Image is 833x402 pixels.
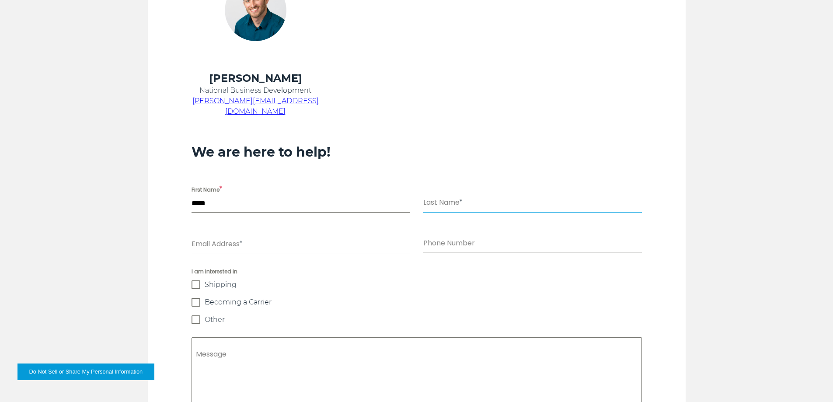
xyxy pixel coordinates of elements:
[192,97,319,115] a: [PERSON_NAME][EMAIL_ADDRESS][DOMAIN_NAME]
[192,315,642,324] label: Other
[192,267,642,276] span: I am interested in
[17,364,154,380] button: Do Not Sell or Share My Personal Information
[192,280,642,289] label: Shipping
[205,315,225,324] span: Other
[205,280,237,289] span: Shipping
[205,298,272,307] span: Becoming a Carrier
[192,144,642,161] h3: We are here to help!
[192,298,642,307] label: Becoming a Carrier
[192,71,320,85] h4: [PERSON_NAME]
[192,85,320,96] p: National Business Development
